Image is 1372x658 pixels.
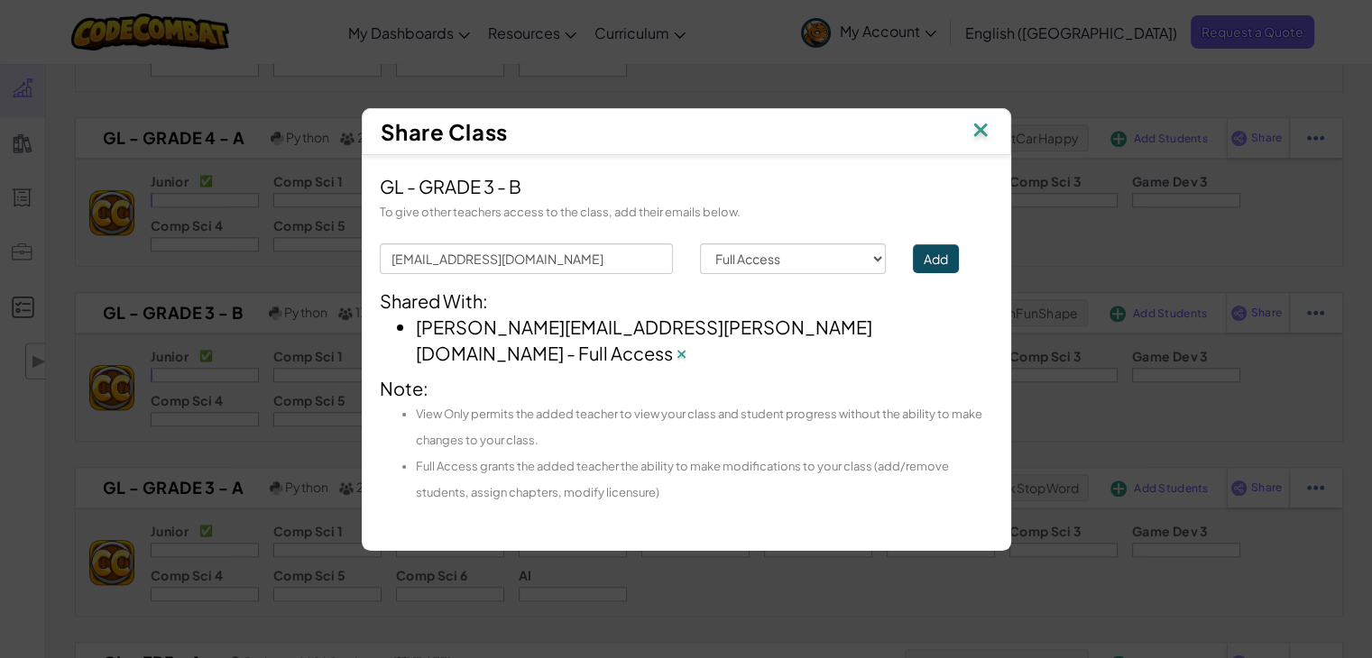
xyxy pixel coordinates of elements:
[913,244,959,273] button: Add
[416,401,993,453] li: View Only permits the added teacher to view your class and student progress without the ability t...
[416,314,993,366] li: [PERSON_NAME][EMAIL_ADDRESS][PERSON_NAME][DOMAIN_NAME] - Full Access
[969,118,992,145] img: IconClose.svg
[380,199,993,225] div: To give other teachers access to the class, add their emails below.
[380,375,993,506] div: Note:
[380,173,993,199] div: GL - GRADE 3 - B
[381,118,508,145] span: Share Class
[673,347,690,363] img: IconClose.svg
[380,288,993,314] div: Shared With:
[380,243,673,274] input: Teacher's email
[416,453,993,506] li: Full Access grants the added teacher the ability to make modifications to your class (add/remove ...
